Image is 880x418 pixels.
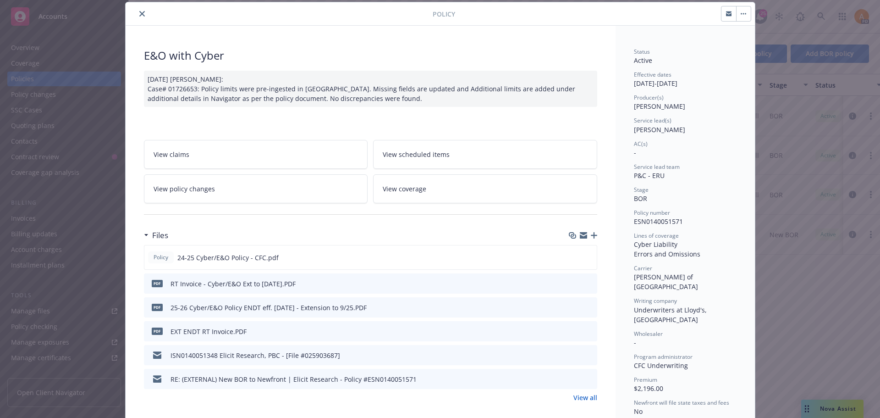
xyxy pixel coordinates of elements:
span: Lines of coverage [634,232,679,240]
span: View scheduled items [383,150,450,159]
span: P&C - ERU [634,171,665,180]
span: [PERSON_NAME] of [GEOGRAPHIC_DATA] [634,273,698,291]
span: Policy [433,9,455,19]
button: preview file [585,279,594,289]
span: Active [634,56,652,65]
span: Status [634,48,650,56]
span: Policy number [634,209,670,217]
span: PDF [152,328,163,334]
button: preview file [585,327,594,336]
span: - [634,338,636,347]
div: RT Invoice - Cyber/E&O Ext to [DATE].PDF [170,279,296,289]
div: RE: (EXTERNAL) New BOR to Newfront | Elicit Research - Policy #ESN0140051571 [170,374,417,384]
span: 24-25 Cyber/E&O Policy - CFC.pdf [177,253,279,262]
span: Service lead team [634,163,680,171]
h3: Files [152,229,168,241]
button: download file [570,253,577,262]
div: [DATE] [PERSON_NAME]: Case# 01726653: Policy limits were pre-ingested in [GEOGRAPHIC_DATA]. Missi... [144,71,597,107]
span: [PERSON_NAME] [634,102,685,111]
span: Writing company [634,297,677,305]
div: Errors and Omissions [634,249,737,259]
button: close [137,8,148,19]
span: $2,196.00 [634,384,663,393]
span: View policy changes [154,184,215,194]
button: download file [571,351,578,360]
span: - [634,148,636,157]
span: Effective dates [634,71,671,78]
span: [PERSON_NAME] [634,125,685,134]
span: AC(s) [634,140,648,148]
a: View all [573,393,597,402]
span: Premium [634,376,657,384]
button: preview file [585,253,593,262]
div: [DATE] - [DATE] [634,71,737,88]
span: PDF [152,280,163,287]
span: BOR [634,194,647,203]
span: View coverage [383,184,426,194]
span: CFC Underwriting [634,361,688,370]
a: View coverage [373,174,597,203]
a: View claims [144,140,368,169]
div: Files [144,229,168,241]
span: Wholesaler [634,330,663,338]
button: download file [571,327,578,336]
div: ISN0140051348 Elicit Research, PBC - [File #025903687] [170,351,340,360]
span: Producer(s) [634,94,664,101]
button: download file [571,374,578,384]
button: download file [571,279,578,289]
a: View policy changes [144,174,368,203]
span: No [634,407,643,416]
div: 25-26 Cyber/E&O Policy ENDT eff. [DATE] - Extension to 9/25.PDF [170,303,367,312]
div: EXT ENDT RT Invoice.PDF [170,327,247,336]
span: Underwriters at Lloyd's, [GEOGRAPHIC_DATA] [634,306,709,324]
span: Carrier [634,264,652,272]
button: preview file [585,303,594,312]
span: Stage [634,186,649,194]
a: View scheduled items [373,140,597,169]
span: PDF [152,304,163,311]
button: preview file [585,351,594,360]
button: download file [571,303,578,312]
span: Service lead(s) [634,117,671,124]
span: Program administrator [634,353,693,361]
button: preview file [585,374,594,384]
span: ESN0140051571 [634,217,683,226]
span: Newfront will file state taxes and fees [634,399,729,407]
span: View claims [154,150,189,159]
span: Policy [152,253,170,262]
div: Cyber Liability [634,240,737,249]
div: E&O with Cyber [144,48,597,63]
